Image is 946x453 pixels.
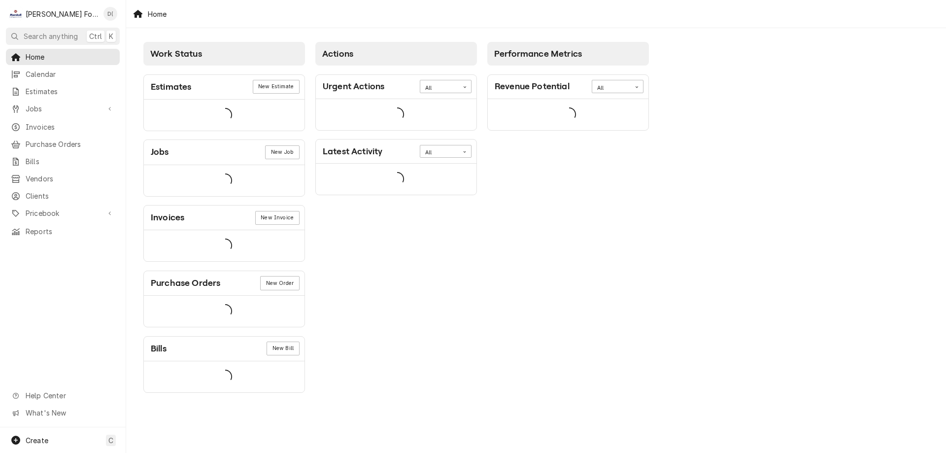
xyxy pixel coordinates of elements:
[425,149,454,157] div: All
[6,136,120,152] a: Purchase Orders
[144,230,304,261] div: Card Data
[126,28,946,410] div: Dashboard
[144,271,304,296] div: Card Header
[6,66,120,82] a: Calendar
[310,37,482,398] div: Card Column: Actions
[316,164,476,195] div: Card Data
[144,165,304,196] div: Card Data
[494,49,582,59] span: Performance Metrics
[144,140,304,165] div: Card Header
[488,75,648,99] div: Card Header
[26,69,115,79] span: Calendar
[151,277,220,290] div: Card Title
[487,42,649,66] div: Card Column Header
[144,206,304,230] div: Card Header
[26,86,115,97] span: Estimates
[143,66,305,393] div: Card Column Content
[6,119,120,135] a: Invoices
[144,361,304,392] div: Card Data
[267,342,299,355] div: Card Link Button
[495,80,570,93] div: Card Title
[315,139,477,195] div: Card: Latest Activity
[143,74,305,131] div: Card: Estimates
[143,336,305,393] div: Card: Bills
[144,296,304,327] div: Card Data
[103,7,117,21] div: D(
[138,37,310,398] div: Card Column: Work Status
[26,226,115,237] span: Reports
[151,211,184,224] div: Card Title
[26,390,114,401] span: Help Center
[218,366,232,387] span: Loading...
[144,75,304,100] div: Card Header
[6,101,120,117] a: Go to Jobs
[9,7,23,21] div: Marshall Food Equipment Service's Avatar
[253,80,300,94] a: New Estimate
[26,139,115,149] span: Purchase Orders
[218,301,232,322] span: Loading...
[255,211,300,225] div: Card Link Button
[592,80,643,93] div: Card Data Filter Control
[26,156,115,167] span: Bills
[151,145,169,159] div: Card Title
[420,80,472,93] div: Card Data Filter Control
[487,66,649,169] div: Card Column Content
[26,208,100,218] span: Pricebook
[6,205,120,221] a: Go to Pricebook
[109,31,113,41] span: K
[108,435,113,446] span: C
[9,7,23,21] div: M
[487,74,649,131] div: Card: Revenue Potential
[323,80,384,93] div: Card Title
[267,342,299,355] a: New Bill
[488,99,648,130] div: Card Data
[253,80,300,94] div: Card Link Button
[6,405,120,421] a: Go to What's New
[265,145,299,159] a: New Job
[26,174,115,184] span: Vendors
[315,66,477,195] div: Card Column Content
[89,31,102,41] span: Ctrl
[218,105,232,125] span: Loading...
[6,171,120,187] a: Vendors
[144,337,304,361] div: Card Header
[6,387,120,404] a: Go to Help Center
[150,49,202,59] span: Work Status
[6,153,120,170] a: Bills
[218,170,232,191] span: Loading...
[6,83,120,100] a: Estimates
[265,145,299,159] div: Card Link Button
[26,408,114,418] span: What's New
[103,7,117,21] div: Derek Testa (81)'s Avatar
[425,84,454,92] div: All
[390,169,404,190] span: Loading...
[26,9,98,19] div: [PERSON_NAME] Food Equipment Service
[260,276,299,290] div: Card Link Button
[143,139,305,196] div: Card: Jobs
[6,28,120,45] button: Search anythingCtrlK
[151,80,191,94] div: Card Title
[26,52,115,62] span: Home
[322,49,353,59] span: Actions
[562,104,576,125] span: Loading...
[315,74,477,131] div: Card: Urgent Actions
[26,436,48,445] span: Create
[144,100,304,131] div: Card Data
[316,99,476,130] div: Card Data
[218,236,232,256] span: Loading...
[316,139,476,164] div: Card Header
[143,205,305,262] div: Card: Invoices
[26,122,115,132] span: Invoices
[315,42,477,66] div: Card Column Header
[597,84,626,92] div: All
[143,271,305,327] div: Card: Purchase Orders
[26,104,100,114] span: Jobs
[24,31,78,41] span: Search anything
[143,42,305,66] div: Card Column Header
[6,49,120,65] a: Home
[26,191,115,201] span: Clients
[6,223,120,240] a: Reports
[316,75,476,99] div: Card Header
[260,276,299,290] a: New Order
[255,211,300,225] a: New Invoice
